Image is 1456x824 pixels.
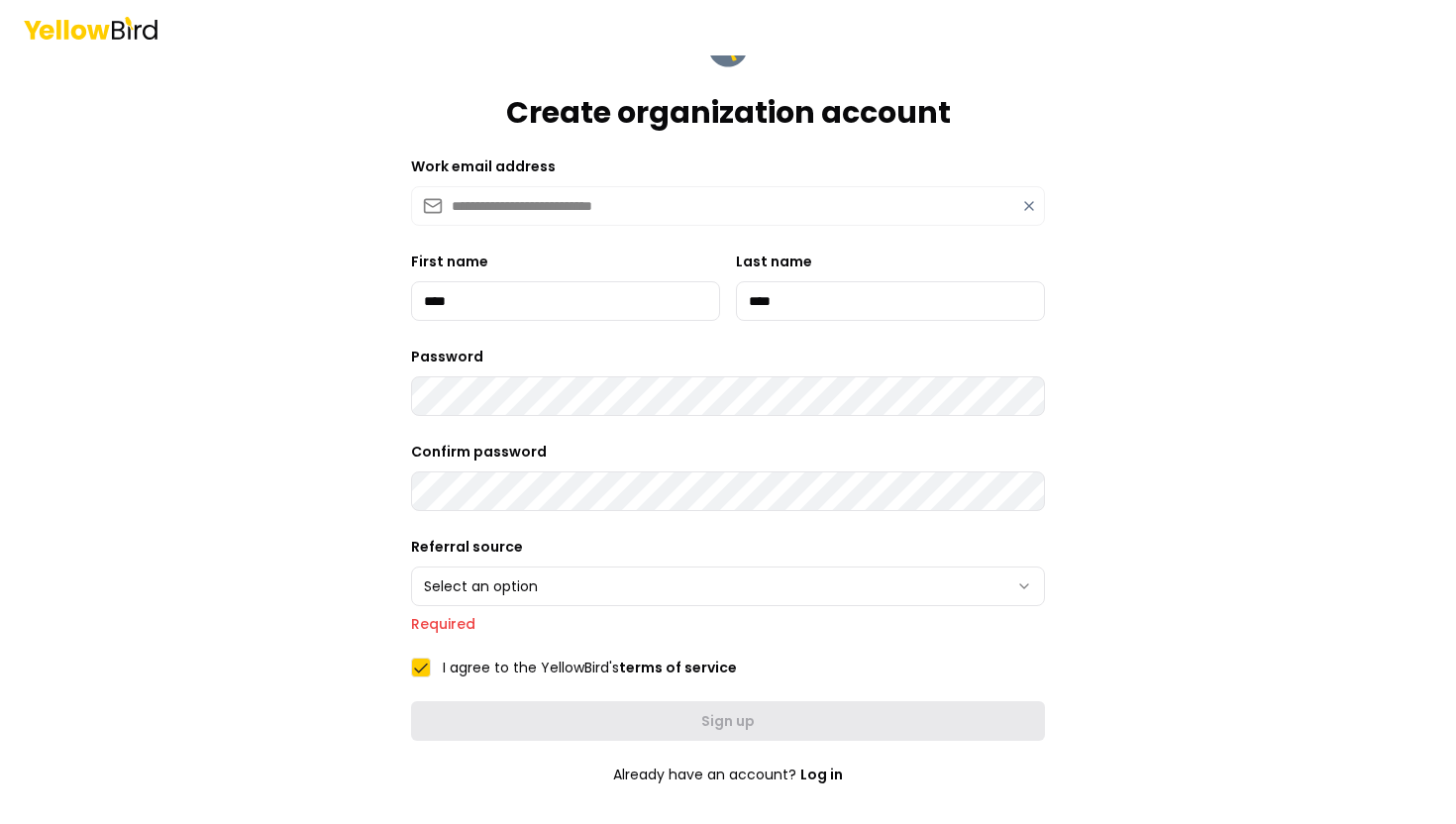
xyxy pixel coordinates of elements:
a: terms of service [619,658,737,677]
label: Confirm password [411,442,547,462]
label: Work email address [411,156,556,176]
p: Required [411,614,1045,634]
h1: Create organization account [506,95,951,131]
label: Password [411,347,483,366]
p: Already have an account? [411,765,1045,784]
label: First name [411,252,488,271]
label: Last name [736,252,812,271]
a: Log in [800,765,843,784]
label: Referral source [411,537,523,557]
label: I agree to the YellowBird's [443,661,737,674]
